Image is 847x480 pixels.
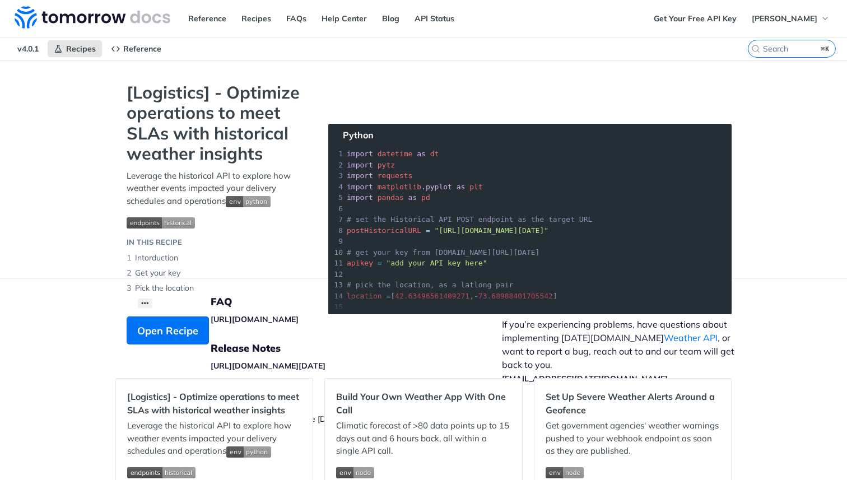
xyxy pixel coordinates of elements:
p: Leverage the historical API to explore how weather events impacted your delivery schedules and op... [127,170,306,208]
strong: [Logistics] - Optimize operations to meet SLAs with historical weather insights [127,82,306,164]
span: Expand image [546,466,720,479]
img: env [546,467,584,478]
span: v4.0.1 [11,40,45,57]
p: Get government agencies' weather warnings pushed to your webhook endpoint as soon as they are pub... [546,420,720,458]
img: endpoint [127,467,196,478]
a: Reference [182,10,232,27]
img: env [226,196,271,207]
svg: Search [751,44,760,53]
li: Get your key [127,265,306,281]
button: Open Recipe [127,316,209,344]
a: FAQs [280,10,313,27]
h2: [Logistics] - Optimize operations to meet SLAs with historical weather insights [127,390,301,417]
h2: Set Up Severe Weather Alerts Around a Geofence [546,390,720,417]
span: [PERSON_NAME] [752,13,817,24]
a: Help Center [315,10,373,27]
span: Expand image [226,195,271,206]
li: Intorduction [127,250,306,265]
a: Blog [376,10,406,27]
span: Recipes [66,44,96,54]
a: [EMAIL_ADDRESS][DATE][DOMAIN_NAME] [502,374,668,384]
img: env [226,446,271,458]
a: Get Your Free API Key [648,10,743,27]
a: API Status [408,10,460,27]
a: Reference [105,40,167,57]
p: Climatic forecast of >80 data points up to 15 days out and 6 hours back, all within a single API ... [336,420,510,458]
a: Recipes [235,10,277,27]
img: Tomorrow.io Weather API Docs [15,6,170,29]
a: Recipes [48,40,102,57]
kbd: ⌘K [818,43,832,54]
span: Expand image [226,445,271,456]
div: IN THIS RECIPE [127,237,182,248]
h2: Build Your Own Weather App With One Call [336,390,510,417]
button: ••• [138,299,152,308]
span: Open Recipe [137,323,198,338]
span: Reference [123,44,161,54]
p: Leverage the historical API to explore how weather events impacted your delivery schedules and op... [127,420,301,458]
span: Expand image [336,466,510,479]
span: Expand image [127,466,301,479]
img: endpoint [127,217,195,229]
img: env [336,467,374,478]
li: Pick the location [127,281,306,296]
button: [PERSON_NAME] [746,10,836,27]
span: Expand image [127,216,306,229]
